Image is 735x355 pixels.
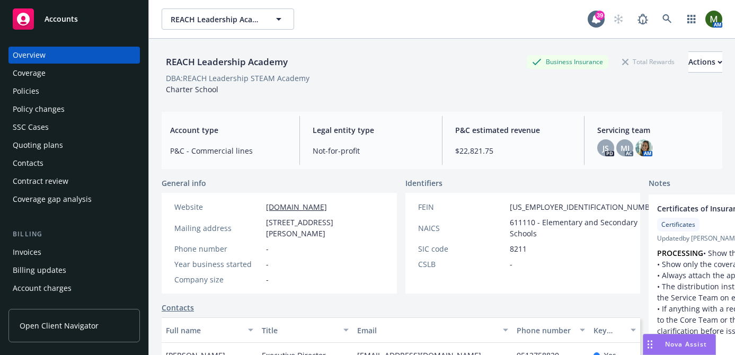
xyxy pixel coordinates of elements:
[603,143,609,154] span: JS
[313,145,429,156] span: Not-for-profit
[8,155,140,172] a: Contacts
[8,191,140,208] a: Coverage gap analysis
[266,243,269,254] span: -
[657,248,703,258] strong: PROCESSING
[174,201,262,212] div: Website
[166,325,242,336] div: Full name
[665,340,707,349] span: Nova Assist
[657,8,678,30] a: Search
[418,243,506,254] div: SIC code
[13,280,72,297] div: Account charges
[661,220,695,229] span: Certificates
[621,143,630,154] span: MJ
[8,65,140,82] a: Coverage
[162,317,258,343] button: Full name
[266,274,269,285] span: -
[8,47,140,64] a: Overview
[635,139,652,156] img: photo
[13,191,92,208] div: Coverage gap analysis
[13,262,66,279] div: Billing updates
[262,325,338,336] div: Title
[266,217,384,239] span: [STREET_ADDRESS][PERSON_NAME]
[8,173,140,190] a: Contract review
[162,8,294,30] button: REACH Leadership Academy
[705,11,722,28] img: photo
[174,274,262,285] div: Company size
[510,201,661,212] span: [US_EMPLOYER_IDENTIFICATION_NUMBER]
[649,177,670,190] span: Notes
[13,101,65,118] div: Policy changes
[162,302,194,313] a: Contacts
[13,155,43,172] div: Contacts
[162,55,292,69] div: REACH Leadership Academy
[13,65,46,82] div: Coverage
[170,125,287,136] span: Account type
[8,101,140,118] a: Policy changes
[313,125,429,136] span: Legal entity type
[617,55,680,68] div: Total Rewards
[166,84,218,94] span: Charter School
[266,259,269,270] span: -
[643,334,716,355] button: Nova Assist
[594,325,624,336] div: Key contact
[688,51,722,73] button: Actions
[405,177,442,189] span: Identifiers
[510,243,527,254] span: 8211
[510,259,512,270] span: -
[8,280,140,297] a: Account charges
[517,325,573,336] div: Phone number
[353,317,512,343] button: Email
[589,317,640,343] button: Key contact
[8,119,140,136] a: SSC Cases
[8,4,140,34] a: Accounts
[170,145,287,156] span: P&C - Commercial lines
[45,15,78,23] span: Accounts
[357,325,497,336] div: Email
[681,8,702,30] a: Switch app
[171,14,262,25] span: REACH Leadership Academy
[13,137,63,154] div: Quoting plans
[174,259,262,270] div: Year business started
[688,52,722,72] div: Actions
[643,334,657,354] div: Drag to move
[8,298,140,315] a: Installment plans
[595,11,605,20] div: 39
[8,137,140,154] a: Quoting plans
[166,73,309,84] div: DBA: REACH Leadership STEAM Academy
[162,177,206,189] span: General info
[455,125,572,136] span: P&C estimated revenue
[13,119,49,136] div: SSC Cases
[13,83,39,100] div: Policies
[527,55,608,68] div: Business Insurance
[13,244,41,261] div: Invoices
[266,202,327,212] a: [DOMAIN_NAME]
[510,217,661,239] span: 611110 - Elementary and Secondary Schools
[608,8,629,30] a: Start snowing
[20,320,99,331] span: Open Client Navigator
[418,201,506,212] div: FEIN
[174,223,262,234] div: Mailing address
[13,47,46,64] div: Overview
[13,173,68,190] div: Contract review
[8,262,140,279] a: Billing updates
[455,145,572,156] span: $22,821.75
[418,259,506,270] div: CSLB
[13,298,75,315] div: Installment plans
[258,317,353,343] button: Title
[8,244,140,261] a: Invoices
[632,8,653,30] a: Report a Bug
[174,243,262,254] div: Phone number
[8,229,140,239] div: Billing
[512,317,589,343] button: Phone number
[8,83,140,100] a: Policies
[597,125,714,136] span: Servicing team
[418,223,506,234] div: NAICS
